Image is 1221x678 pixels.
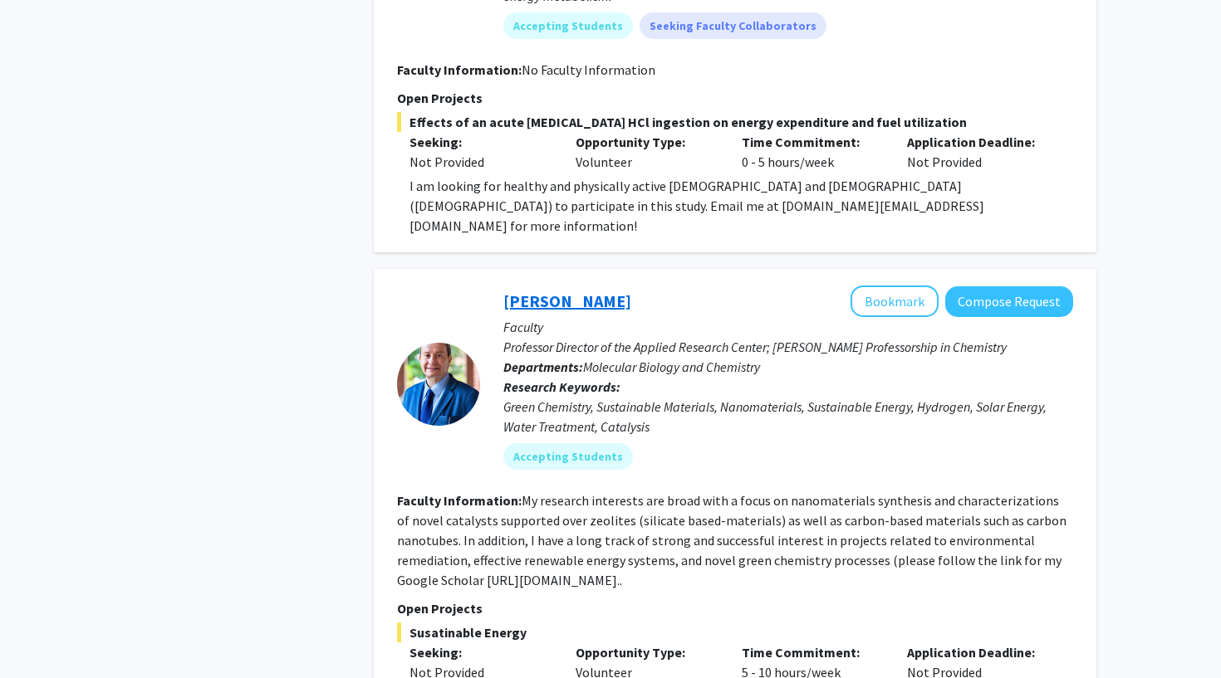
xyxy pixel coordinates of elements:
[12,603,71,666] iframe: Chat
[409,132,551,152] p: Seeking:
[397,88,1073,108] p: Open Projects
[503,443,633,470] mat-chip: Accepting Students
[907,132,1048,152] p: Application Deadline:
[409,642,551,662] p: Seeking:
[563,132,729,172] div: Volunteer
[397,622,1073,642] span: Susatinable Energy
[397,492,1067,588] fg-read-more: My research interests are broad with a focus on nanomaterials synthesis and characterizations of ...
[397,61,522,78] b: Faculty Information:
[397,598,1073,618] p: Open Projects
[640,12,826,39] mat-chip: Seeking Faculty Collaborators
[397,492,522,509] b: Faculty Information:
[742,132,883,152] p: Time Commitment:
[583,359,760,375] span: Molecular Biology and Chemistry
[945,286,1073,317] button: Compose Request to Tarek Abdel-Fattah
[729,132,895,172] div: 0 - 5 hours/week
[503,290,631,311] a: [PERSON_NAME]
[503,397,1073,437] div: Green Chemistry, Sustainable Materials, Nanomaterials, Sustainable Energy, Hydrogen, Solar Energy...
[576,642,717,662] p: Opportunity Type:
[522,61,655,78] span: No Faculty Information
[409,176,1073,236] p: I am looking for healthy and physically active [DEMOGRAPHIC_DATA] and [DEMOGRAPHIC_DATA] ([DEMOGR...
[397,112,1073,132] span: Effects of an acute [MEDICAL_DATA] HCl ingestion on energy expenditure and fuel utilization
[503,359,583,375] b: Departments:
[503,337,1073,357] p: Professor Director of the Applied Research Center; [PERSON_NAME] Professorship in Chemistry
[895,132,1061,172] div: Not Provided
[503,378,620,395] b: Research Keywords:
[576,132,717,152] p: Opportunity Type:
[851,285,939,317] button: Add Tarek Abdel-Fattah to Bookmarks
[742,642,883,662] p: Time Commitment:
[503,12,633,39] mat-chip: Accepting Students
[503,317,1073,337] p: Faculty
[907,642,1048,662] p: Application Deadline:
[409,152,551,172] div: Not Provided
